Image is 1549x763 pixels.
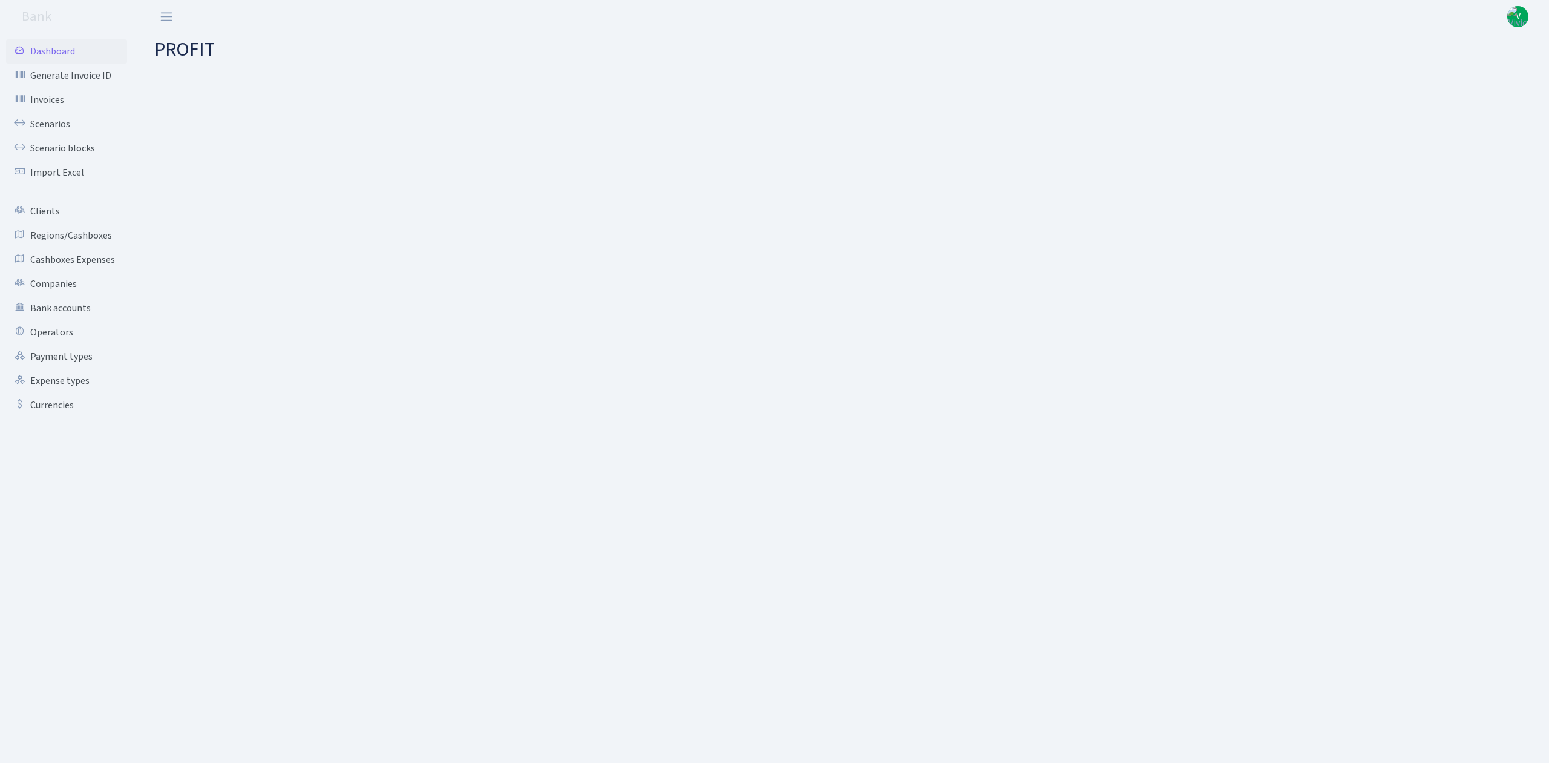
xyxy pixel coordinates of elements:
[6,272,127,296] a: Companies
[1507,6,1528,27] img: Vivio
[154,36,215,64] span: PROFIT
[1507,6,1528,27] a: V
[6,88,127,112] a: Invoices
[6,320,127,345] a: Operators
[6,39,127,64] a: Dashboard
[6,160,127,185] a: Import Excel
[6,393,127,417] a: Currencies
[151,7,182,27] button: Toggle navigation
[6,296,127,320] a: Bank accounts
[6,64,127,88] a: Generate Invoice ID
[6,112,127,136] a: Scenarios
[6,369,127,393] a: Expense types
[6,345,127,369] a: Payment types
[6,223,127,248] a: Regions/Cashboxes
[6,248,127,272] a: Cashboxes Expenses
[6,199,127,223] a: Clients
[6,136,127,160] a: Scenario blocks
